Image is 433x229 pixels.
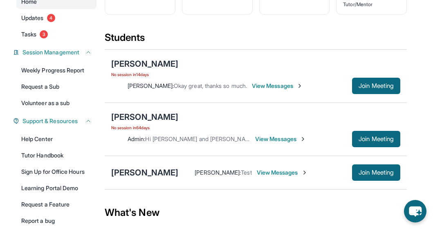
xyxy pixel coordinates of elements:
span: No session in 64 days [111,124,178,131]
span: View Messages [252,82,303,90]
span: Admin : [128,135,145,142]
span: No session in 14 days [111,71,178,78]
span: Okay great, thanks so much. [174,82,247,89]
span: [PERSON_NAME] : [128,82,174,89]
a: Volunteer as a sub [16,96,96,110]
a: Learning Portal Demo [16,181,96,195]
a: Updates4 [16,11,96,25]
span: View Messages [255,135,306,143]
span: 4 [47,14,55,22]
span: View Messages [257,168,308,177]
div: [PERSON_NAME] [111,111,178,123]
span: 3 [40,30,48,38]
div: [PERSON_NAME] [111,167,178,178]
a: Tasks3 [16,27,96,42]
a: Request a Sub [16,79,96,94]
button: chat-button [404,200,426,222]
a: Weekly Progress Report [16,63,96,78]
span: Join Meeting [359,170,394,175]
img: Chevron-Right [300,136,306,142]
span: Join Meeting [359,83,394,88]
span: Tasks [21,30,36,38]
span: Support & Resources [22,117,78,125]
button: Session Management [19,48,92,56]
div: Students [105,31,407,49]
button: Join Meeting [352,78,400,94]
a: Request a Feature [16,197,96,212]
a: Tutor Handbook [16,148,96,163]
span: Session Management [22,48,79,56]
span: [PERSON_NAME] : [195,169,241,176]
a: Report a bug [16,213,96,228]
span: Join Meeting [359,137,394,141]
div: [PERSON_NAME] [111,58,178,70]
button: Support & Resources [19,117,92,125]
img: Chevron-Right [301,169,308,176]
img: Chevron-Right [296,83,303,89]
button: Join Meeting [352,164,400,181]
span: Test [241,169,251,176]
a: Help Center [16,132,96,146]
a: Sign Up for Office Hours [16,164,96,179]
span: Updates [21,14,44,22]
button: Join Meeting [352,131,400,147]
